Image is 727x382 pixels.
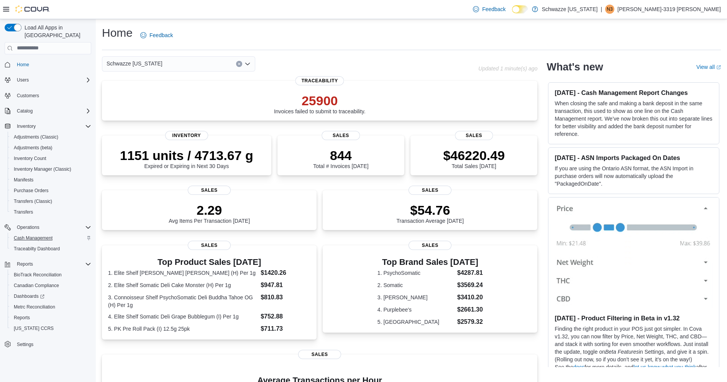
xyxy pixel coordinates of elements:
button: Reports [8,312,94,323]
em: Beta Features [605,349,639,355]
h3: Top Product Sales [DATE] [108,258,310,267]
a: Reports [11,313,33,322]
span: Inventory [17,123,36,129]
span: Inventory Manager (Classic) [14,166,71,172]
span: BioTrack Reconciliation [14,272,62,278]
dt: 1. Elite Shelf [PERSON_NAME] [PERSON_NAME] (H) Per 1g [108,269,258,277]
dt: 1. PsychoSomatic [377,269,454,277]
button: Transfers (Classic) [8,196,94,207]
span: Users [14,75,91,85]
h2: What's new [546,61,603,73]
nav: Complex example [5,56,91,370]
div: Expired or Expiring in Next 30 Days [120,148,253,169]
button: Metrc Reconciliation [8,302,94,312]
span: Sales [188,241,231,250]
span: Dashboards [14,293,44,299]
p: 844 [313,148,368,163]
span: Home [14,60,91,69]
span: Sales [322,131,360,140]
dd: $711.73 [261,324,310,333]
span: Sales [298,350,341,359]
span: Home [17,62,29,68]
button: Adjustments (Classic) [8,132,94,142]
span: Settings [17,341,33,348]
a: let us know what you think [633,364,696,370]
span: Feedback [482,5,505,13]
span: Inventory Count [11,154,91,163]
span: BioTrack Reconciliation [11,270,91,279]
p: If you are using the Ontario ASN format, the ASN Import in purchase orders will now automatically... [555,165,713,188]
span: Transfers [11,207,91,217]
button: Inventory Count [8,153,94,164]
a: Inventory Manager (Classic) [11,165,74,174]
a: [US_STATE] CCRS [11,324,57,333]
a: Transfers (Classic) [11,197,55,206]
span: Customers [17,93,39,99]
span: Users [17,77,29,83]
div: Transaction Average [DATE] [397,202,464,224]
p: Finding the right product in your POS just got simpler. In Cova v1.32, you can now filter by Pric... [555,325,713,363]
button: Operations [2,222,94,233]
span: Purchase Orders [14,188,49,194]
a: BioTrack Reconciliation [11,270,65,279]
span: Inventory [14,122,91,131]
a: Manifests [11,175,36,184]
dd: $4287.81 [457,268,483,278]
span: Inventory [165,131,208,140]
button: Home [2,59,94,70]
span: Catalog [14,106,91,116]
button: Users [2,75,94,85]
a: Customers [14,91,42,100]
p: When closing the safe and making a bank deposit in the same transaction, this used to show as one... [555,100,713,138]
button: Settings [2,338,94,349]
dt: 2. Somatic [377,281,454,289]
span: Schwazze [US_STATE] [107,59,162,68]
p: 2.29 [169,202,250,218]
a: Settings [14,340,36,349]
span: Reports [14,260,91,269]
button: Clear input [236,61,242,67]
p: Schwazze [US_STATE] [542,5,598,14]
span: Operations [14,223,91,232]
span: Canadian Compliance [11,281,91,290]
span: Washington CCRS [11,324,91,333]
dt: 4. Purplebee's [377,306,454,313]
dd: $2579.32 [457,317,483,326]
span: Transfers [14,209,33,215]
button: Reports [2,259,94,269]
div: Noe-3319 Gonzales [605,5,614,14]
span: Customers [14,91,91,100]
a: Cash Management [11,233,56,243]
dt: 5. PK Pre Roll Pack (I) 12.5g 25pk [108,325,258,333]
div: Total Sales [DATE] [443,148,505,169]
button: Reports [14,260,36,269]
a: Home [14,60,32,69]
span: Sales [188,186,231,195]
p: $46220.49 [443,148,505,163]
a: Purchase Orders [11,186,52,195]
span: Inventory Manager (Classic) [11,165,91,174]
button: Customers [2,90,94,101]
dt: 2. Elite Shelf Somatic Deli Cake Monster (H) Per 1g [108,281,258,289]
button: Purchase Orders [8,185,94,196]
button: [US_STATE] CCRS [8,323,94,334]
span: Catalog [17,108,33,114]
button: Inventory Manager (Classic) [8,164,94,175]
button: Catalog [2,106,94,116]
a: Canadian Compliance [11,281,62,290]
a: Dashboards [8,291,94,302]
span: Reports [17,261,33,267]
div: Invoices failed to submit to traceability. [274,93,366,114]
span: Adjustments (beta) [14,145,53,151]
button: Users [14,75,32,85]
a: Adjustments (Classic) [11,132,61,142]
span: Metrc Reconciliation [11,302,91,312]
button: Transfers [8,207,94,217]
span: Manifests [11,175,91,184]
span: Purchase Orders [11,186,91,195]
span: Feedback [149,31,173,39]
span: Inventory Count [14,155,46,162]
a: docs [573,364,585,370]
button: Cash Management [8,233,94,243]
button: Traceabilty Dashboard [8,243,94,254]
